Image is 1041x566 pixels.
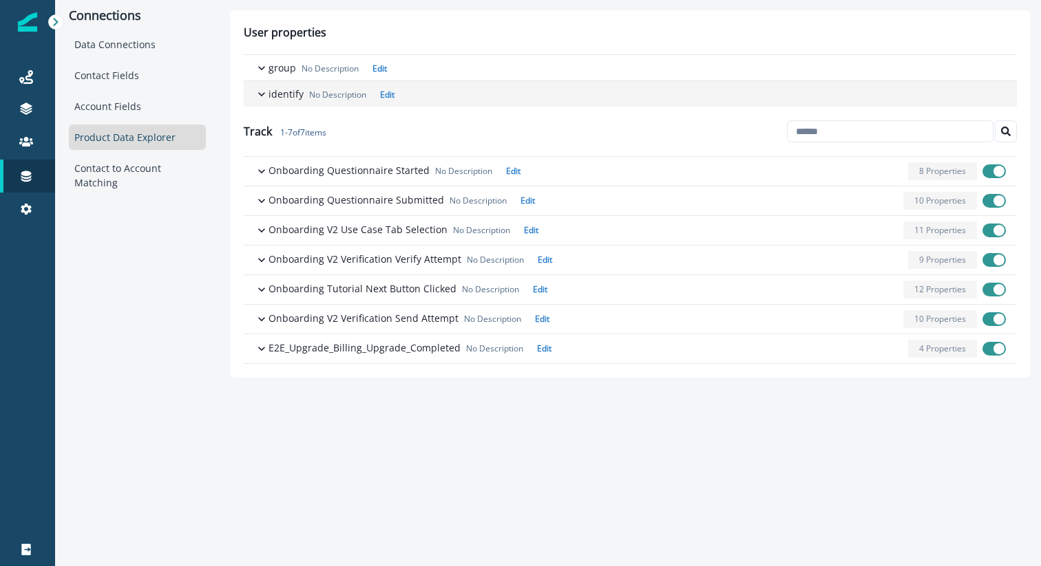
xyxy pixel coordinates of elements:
[462,283,519,296] p: No Description
[538,254,552,265] p: Edit
[914,313,966,325] p: 10 Properties
[450,195,507,207] p: No Description
[372,63,387,74] p: Edit
[467,254,524,266] p: No Description
[914,224,966,237] p: 11 Properties
[453,224,510,237] p: No Description
[69,32,206,57] div: Data Connections
[269,311,459,325] p: Onboarding V2 Verification Send Attempt
[272,127,326,138] span: 1 - 7 of 7 items
[364,63,387,74] button: Edit
[269,193,444,207] p: Onboarding Questionnaire Submitted
[535,313,549,325] p: Edit
[269,163,430,177] p: Onboarding Questionnaire Started
[244,81,1017,107] button: identifyNo DescriptionEdit
[244,216,1017,245] button: Onboarding V2 Use Case Tab SelectionNo DescriptionEdit11 Properties
[380,89,395,100] p: Edit
[269,222,448,237] p: Onboarding V2 Use Case Tab Selection
[914,195,966,207] p: 10 Properties
[269,281,456,296] p: Onboarding Tutorial Next Button Clicked
[269,252,461,266] p: Onboarding V2 Verification Verify Attempt
[244,157,1017,186] button: Onboarding Questionnaire StartedNo DescriptionEdit8 Properties
[269,61,296,75] p: group
[244,275,1017,304] button: Onboarding Tutorial Next Button ClickedNo DescriptionEdit12 Properties
[69,155,206,195] div: Contact to Account Matching
[464,313,521,325] p: No Description
[244,24,326,54] p: User properties
[269,87,304,101] p: identify
[69,8,206,23] p: Connections
[524,224,538,236] p: Edit
[69,124,206,150] div: Product Data Explorer
[529,254,552,265] button: Edit
[506,165,520,177] p: Edit
[919,342,966,355] p: 4 Properties
[516,224,538,236] button: Edit
[919,165,966,177] p: 8 Properties
[919,254,966,266] p: 9 Properties
[269,340,461,355] p: E2E_Upgrade_Billing_Upgrade_Completed
[914,283,966,296] p: 12 Properties
[527,313,549,325] button: Edit
[995,120,1017,142] button: Search
[529,342,551,354] button: Edit
[537,342,551,354] p: Edit
[525,283,547,295] button: Edit
[244,55,1017,80] button: groupNo DescriptionEdit
[466,342,523,355] p: No Description
[309,89,366,101] p: No Description
[18,12,37,32] img: Inflection
[512,195,535,206] button: Edit
[498,165,520,177] button: Edit
[302,63,359,75] p: No Description
[533,283,547,295] p: Edit
[372,89,395,100] button: Edit
[435,165,492,177] p: No Description
[244,246,1017,274] button: Onboarding V2 Verification Verify AttemptNo DescriptionEdit9 Properties
[244,123,326,140] p: Track
[244,334,1017,363] button: E2E_Upgrade_Billing_Upgrade_CompletedNo DescriptionEdit4 Properties
[69,63,206,88] div: Contact Fields
[520,195,535,206] p: Edit
[244,186,1017,215] button: Onboarding Questionnaire SubmittedNo DescriptionEdit10 Properties
[244,305,1017,334] button: Onboarding V2 Verification Send AttemptNo DescriptionEdit10 Properties
[69,94,206,119] div: Account Fields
